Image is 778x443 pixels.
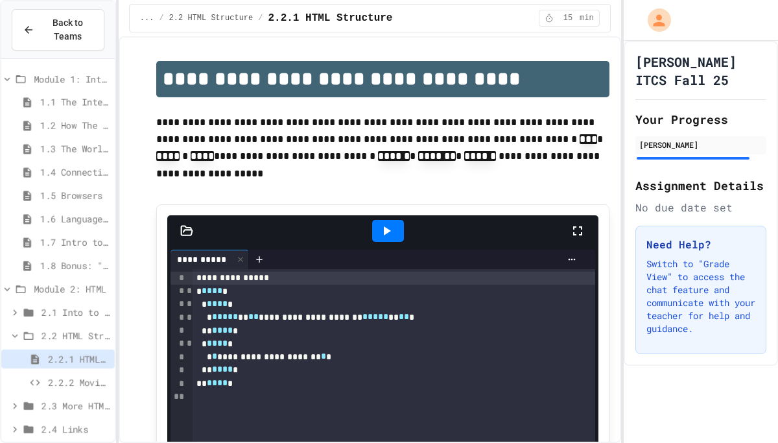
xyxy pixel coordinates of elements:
[634,5,674,35] div: My Account
[41,399,110,413] span: 2.3 More HTML tags
[40,189,110,202] span: 1.5 Browsers
[558,13,578,23] span: 15
[635,53,766,89] h1: [PERSON_NAME] ITCS Fall 25
[41,305,110,319] span: 2.1 Into to HTML
[40,119,110,132] span: 1.2 How The Internet Works
[268,10,392,26] span: 2.2.1 HTML Structure
[40,212,110,226] span: 1.6 Languages of the Web
[646,237,755,252] h3: Need Help?
[40,95,110,109] span: 1.1 The Internet and its Impact on Society
[159,13,163,23] span: /
[40,259,110,272] span: 1.8 Bonus: "Hacking" The Web
[646,257,755,335] p: Switch to "Grade View" to access the chat feature and communicate with your teacher for help and ...
[48,352,110,366] span: 2.2.1 HTML Structure
[580,13,594,23] span: min
[41,422,110,436] span: 2.4 Links
[635,176,766,195] h2: Assignment Details
[42,16,93,43] span: Back to Teams
[169,13,253,23] span: 2.2 HTML Structure
[40,165,110,179] span: 1.4 Connecting to a Website
[40,235,110,249] span: 1.7 Intro to the Web Review
[34,72,110,86] span: Module 1: Intro to the Web
[258,13,263,23] span: /
[48,376,110,389] span: 2.2.2 Movie Title
[41,329,110,342] span: 2.2 HTML Structure
[639,139,762,150] div: [PERSON_NAME]
[12,9,104,51] button: Back to Teams
[635,200,766,215] div: No due date set
[40,142,110,156] span: 1.3 The World Wide Web
[34,282,110,296] span: Module 2: HTML
[140,13,154,23] span: ...
[635,110,766,128] h2: Your Progress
